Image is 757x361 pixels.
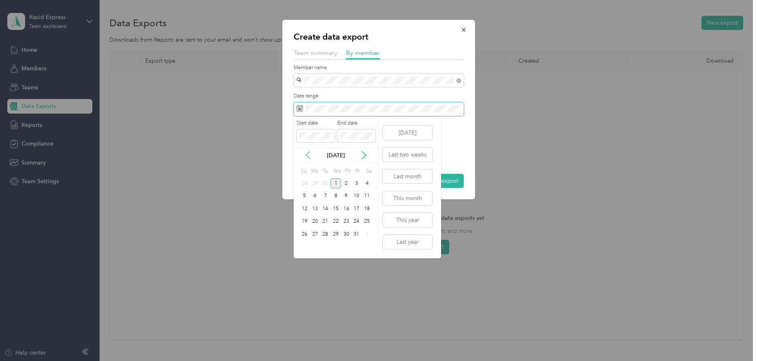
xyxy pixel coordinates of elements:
label: End date [337,120,375,127]
div: 16 [341,204,352,214]
div: 4 [362,178,372,188]
div: 31 [352,229,362,239]
div: Fr [354,166,362,177]
div: 28 [299,178,310,188]
div: Su [299,166,307,177]
div: 11 [362,191,372,201]
div: 5 [299,191,310,201]
div: 1 [331,178,341,188]
div: 30 [320,178,331,188]
iframe: Everlance-gr Chat Button Frame [712,316,757,361]
div: 26 [299,229,310,239]
div: Mo [310,166,319,177]
div: Sa [365,166,372,177]
span: By member [346,49,380,57]
label: Member name [294,64,464,72]
p: Create data export [294,31,464,42]
button: [DATE] [383,126,432,140]
span: Team summary [294,49,337,57]
div: We [332,166,341,177]
div: 25 [362,217,372,227]
div: 19 [299,217,310,227]
div: 30 [341,229,352,239]
div: 22 [331,217,341,227]
div: 28 [320,229,331,239]
button: Last year [383,235,432,249]
div: 7 [320,191,331,201]
div: 29 [331,229,341,239]
div: 20 [310,217,320,227]
button: This month [383,191,432,205]
div: 27 [310,229,320,239]
div: 29 [310,178,320,188]
button: Last two weeks [383,148,432,162]
div: 12 [299,204,310,214]
div: 17 [352,204,362,214]
div: 14 [320,204,331,214]
div: 1 [362,229,372,239]
div: 21 [320,217,331,227]
div: 24 [352,217,362,227]
div: 9 [341,191,352,201]
div: 15 [331,204,341,214]
div: 18 [362,204,372,214]
div: Th [344,166,352,177]
div: 3 [352,178,362,188]
p: [DATE] [319,151,353,160]
div: 10 [352,191,362,201]
button: Last month [383,169,432,184]
div: 8 [331,191,341,201]
div: 23 [341,217,352,227]
div: Tu [321,166,329,177]
button: This year [383,213,432,227]
label: Start date [296,120,335,127]
div: 6 [310,191,320,201]
div: 13 [310,204,320,214]
div: 2 [341,178,352,188]
label: Date range [294,93,464,100]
